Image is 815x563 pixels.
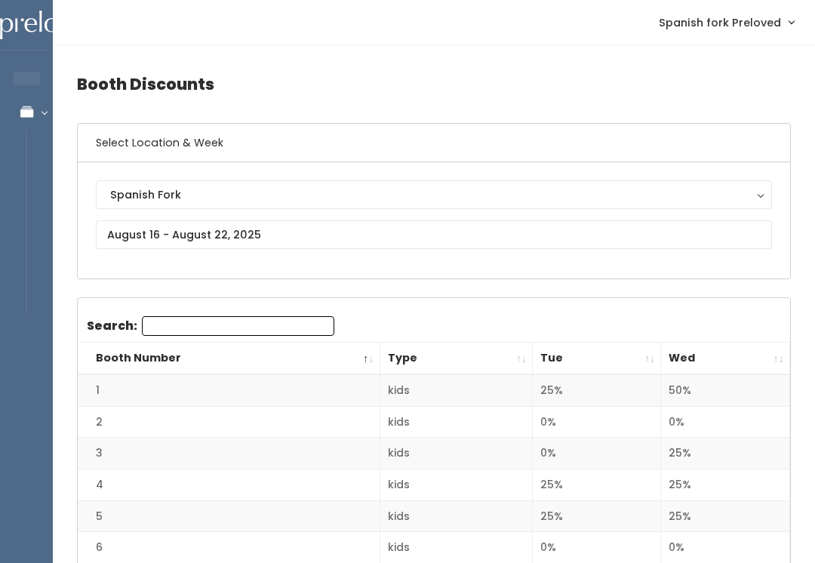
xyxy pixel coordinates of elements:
td: kids [380,406,533,438]
a: Spanish fork Preloved [644,6,809,38]
th: Wed: activate to sort column ascending [661,343,790,375]
td: 25% [661,438,790,469]
td: 25% [661,469,790,501]
td: kids [380,500,533,532]
td: 25% [533,500,661,532]
td: 0% [533,438,661,469]
td: 2 [78,406,380,438]
label: Search: [87,316,334,336]
input: August 16 - August 22, 2025 [96,220,772,249]
td: 50% [661,374,790,406]
td: kids [380,374,533,406]
th: Booth Number: activate to sort column descending [78,343,380,375]
td: 25% [661,500,790,532]
input: Search: [142,316,334,336]
button: Spanish Fork [96,180,772,209]
td: 5 [78,500,380,532]
th: Tue: activate to sort column ascending [533,343,661,375]
h6: Select Location & Week [78,124,790,162]
td: 3 [78,438,380,469]
td: 25% [533,469,661,501]
div: Spanish Fork [110,186,758,203]
td: kids [380,438,533,469]
td: 4 [78,469,380,501]
td: 0% [533,406,661,438]
td: 25% [533,374,661,406]
th: Type: activate to sort column ascending [380,343,533,375]
span: Spanish fork Preloved [659,14,781,31]
td: 1 [78,374,380,406]
td: kids [380,469,533,501]
h4: Booth Discounts [77,63,791,105]
td: 0% [661,406,790,438]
